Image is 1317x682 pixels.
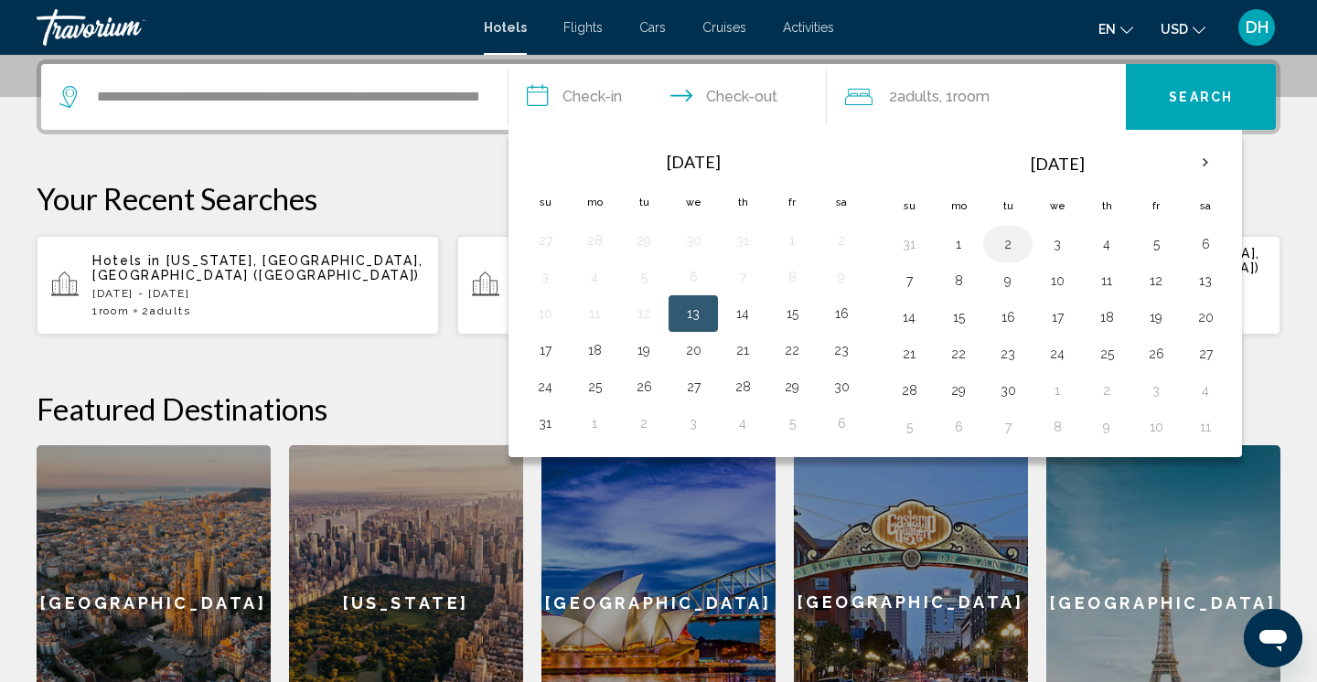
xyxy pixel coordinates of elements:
button: Day 20 [1191,304,1220,330]
h2: Featured Destinations [37,390,1280,427]
button: Day 24 [1043,341,1072,367]
button: Day 28 [894,378,924,403]
button: Day 31 [894,231,924,257]
button: Day 3 [530,264,560,290]
button: Day 1 [944,231,973,257]
button: Day 28 [580,228,609,253]
button: Day 15 [944,304,973,330]
button: Day 5 [894,414,924,440]
button: Day 29 [629,228,658,253]
a: Hotels [484,20,527,35]
button: Day 24 [530,374,560,400]
button: Day 22 [777,337,807,363]
button: Day 26 [629,374,658,400]
button: Day 15 [777,301,807,326]
span: Hotels in [92,253,161,268]
button: Day 21 [728,337,757,363]
span: USD [1161,22,1188,37]
button: Day 16 [993,304,1023,330]
button: Hotels in [US_STATE], [GEOGRAPHIC_DATA], [GEOGRAPHIC_DATA] ([GEOGRAPHIC_DATA])[DATE] - [DATE]1Roo... [37,235,439,336]
button: Day 19 [629,337,658,363]
iframe: Button to launch messaging window [1244,609,1302,667]
button: Day 11 [1092,268,1121,293]
button: Travelers: 2 adults, 0 children [827,64,1127,130]
button: Day 5 [1141,231,1171,257]
button: User Menu [1233,8,1280,47]
button: Day 17 [530,337,560,363]
button: Day 1 [777,228,807,253]
button: Day 6 [827,410,856,436]
button: Day 23 [993,341,1023,367]
button: Day 4 [580,264,609,290]
button: Day 22 [944,341,973,367]
button: Day 28 [728,374,757,400]
button: Day 2 [827,228,856,253]
button: Day 13 [679,301,708,326]
button: Day 14 [728,301,757,326]
button: Day 3 [679,410,708,436]
button: Day 20 [679,337,708,363]
button: Day 5 [777,410,807,436]
button: Day 31 [530,410,560,436]
button: Day 4 [728,410,757,436]
div: Search widget [41,64,1276,130]
button: Day 25 [580,374,609,400]
button: Day 19 [1141,304,1171,330]
button: Day 30 [827,374,856,400]
button: Day 8 [1043,414,1072,440]
span: 2 [142,304,190,317]
button: Day 1 [1043,378,1072,403]
p: [DATE] - [DATE] [92,287,424,300]
span: en [1098,22,1116,37]
button: Day 18 [580,337,609,363]
a: Cruises [702,20,746,35]
button: Search [1126,64,1276,130]
span: Adults [897,88,939,105]
span: [US_STATE], [GEOGRAPHIC_DATA], [GEOGRAPHIC_DATA] ([GEOGRAPHIC_DATA]) [92,253,423,282]
button: Day 3 [1141,378,1171,403]
button: Day 26 [1141,341,1171,367]
button: Day 11 [1191,414,1220,440]
button: Day 4 [1191,378,1220,403]
button: Day 6 [679,264,708,290]
button: Next month [1181,142,1230,184]
span: DH [1246,18,1269,37]
button: Day 30 [679,228,708,253]
button: Day 17 [1043,304,1072,330]
span: , 1 [939,84,990,110]
button: Day 23 [827,337,856,363]
button: Day 6 [1191,231,1220,257]
span: Room [953,88,990,105]
button: Day 12 [1141,268,1171,293]
button: Day 8 [777,264,807,290]
button: Day 16 [827,301,856,326]
button: Day 18 [1092,304,1121,330]
button: Hotels in [GEOGRAPHIC_DATA], [GEOGRAPHIC_DATA], [GEOGRAPHIC_DATA] (LAS)[DATE] - [DATE]1Room2Adults [457,235,860,336]
button: Day 6 [944,414,973,440]
button: Day 10 [530,301,560,326]
span: Adults [150,304,190,317]
button: Day 11 [580,301,609,326]
button: Day 4 [1092,231,1121,257]
button: Day 2 [1092,378,1121,403]
button: Day 27 [530,228,560,253]
button: Day 29 [777,374,807,400]
button: Day 9 [1092,414,1121,440]
button: Day 14 [894,304,924,330]
a: Travorium [37,9,466,46]
span: 2 [889,84,939,110]
button: Day 5 [629,264,658,290]
a: Activities [783,20,834,35]
button: Day 30 [993,378,1023,403]
button: Day 9 [827,264,856,290]
button: Day 13 [1191,268,1220,293]
a: Cars [639,20,666,35]
p: Your Recent Searches [37,180,1280,217]
button: Day 7 [728,264,757,290]
span: Flights [563,20,603,35]
button: Day 27 [1191,341,1220,367]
